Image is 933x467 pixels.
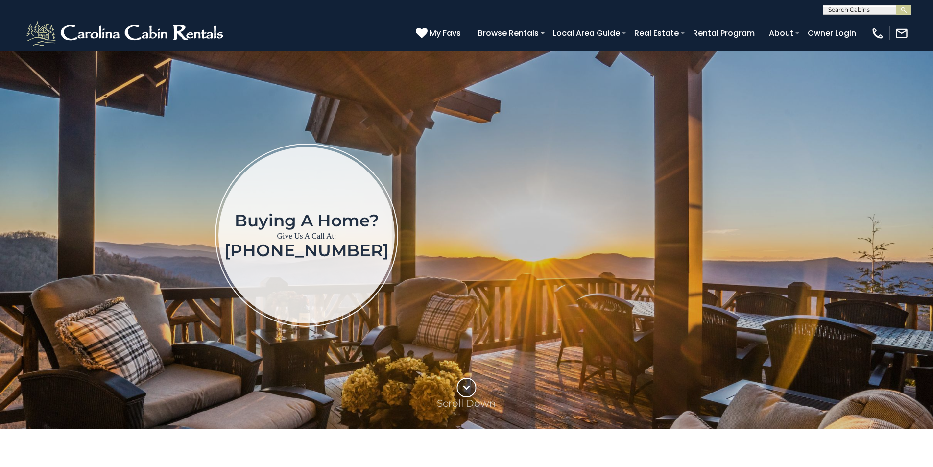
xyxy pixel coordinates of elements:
a: My Favs [416,27,463,40]
p: Give Us A Call At: [224,229,389,243]
a: Browse Rentals [473,25,544,42]
img: phone-regular-white.png [871,26,885,40]
a: Local Area Guide [548,25,625,42]
a: Owner Login [803,25,861,42]
a: About [764,25,798,42]
p: Scroll Down [437,397,496,409]
a: Real Estate [629,25,684,42]
span: My Favs [430,27,461,39]
a: [PHONE_NUMBER] [224,240,389,261]
h1: Buying a home? [224,212,389,229]
img: mail-regular-white.png [895,26,909,40]
a: Rental Program [688,25,760,42]
img: White-1-2.png [24,19,228,48]
iframe: New Contact Form [556,103,876,367]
